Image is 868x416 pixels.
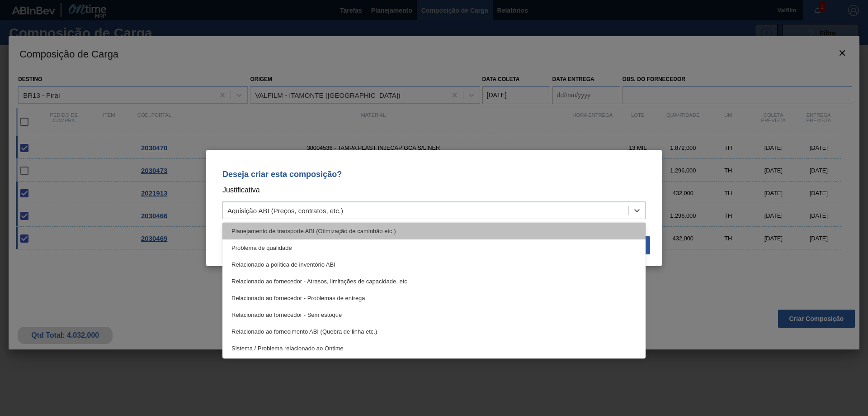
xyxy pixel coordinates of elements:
div: Planejamento de transporte ABI (Otimização de caminhão etc.) [222,223,646,239]
div: Problema de qualidade [222,239,646,256]
p: Justificativa [222,184,646,196]
div: Relacionado ao fornecedor - Atrasos, limitações de capacidade, etc. [222,273,646,290]
div: Relacionado a política de inventório ABI [222,256,646,273]
div: Relacionado ao fornecedor - Sem estoque [222,306,646,323]
div: Relacionado ao fornecedor - Problemas de entrega [222,290,646,306]
div: Aquisição ABI (Preços, contratos, etc.) [227,207,343,215]
div: Sistema / Problema relacionado ao Ontime [222,340,646,357]
div: Relacionado ao fornecimento ABI (Quebra de linha etc.) [222,323,646,340]
p: Deseja criar esta composição? [222,170,646,179]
